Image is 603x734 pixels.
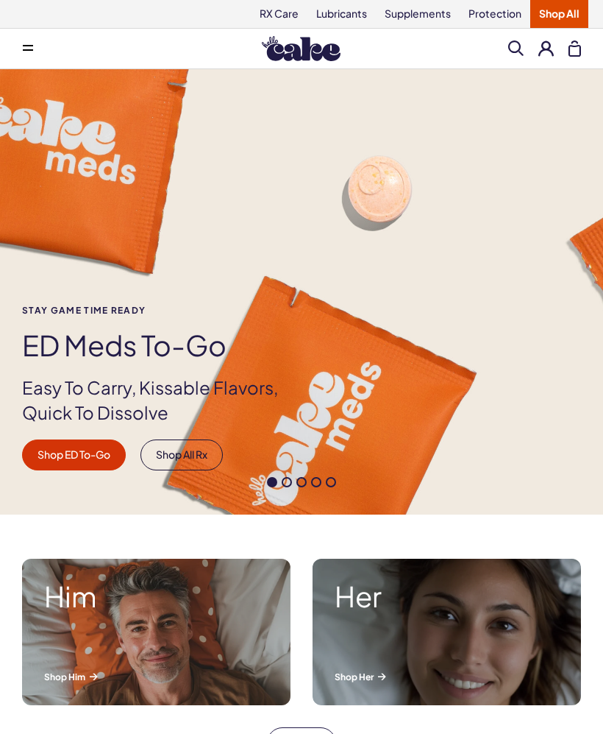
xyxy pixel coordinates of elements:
[262,36,340,61] img: Hello Cake
[22,375,303,425] p: Easy To Carry, Kissable Flavors, Quick To Dissolve
[44,671,268,683] p: Shop Him
[140,440,223,470] a: Shop All Rx
[22,306,303,315] span: Stay Game time ready
[22,440,126,470] a: Shop ED To-Go
[44,581,268,612] strong: Him
[301,548,592,716] a: A woman smiling while lying in bed. Her Shop Her
[335,581,559,612] strong: Her
[335,671,559,683] p: Shop Her
[22,330,303,361] h1: ED Meds to-go
[11,548,301,716] a: A man smiling while lying in bed. Him Shop Him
